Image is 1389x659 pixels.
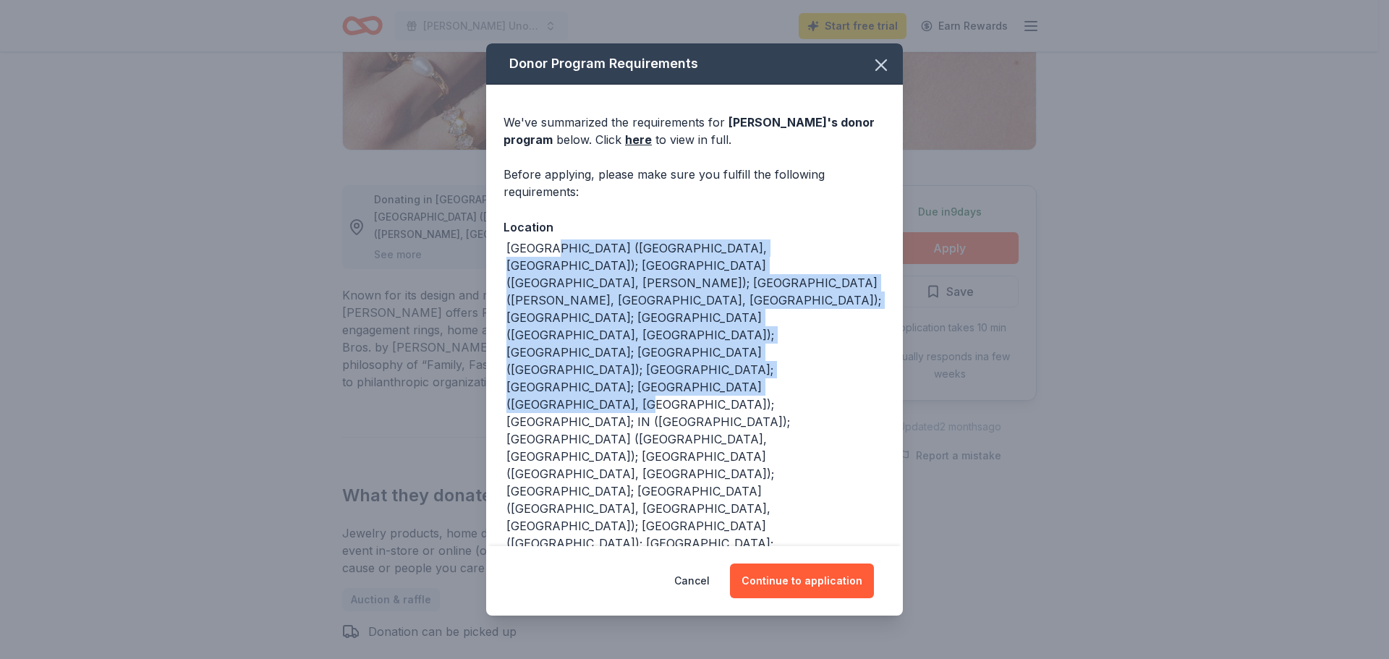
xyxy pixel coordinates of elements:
[504,114,885,148] div: We've summarized the requirements for below. Click to view in full.
[486,43,903,85] div: Donor Program Requirements
[625,131,652,148] a: here
[504,218,885,237] div: Location
[674,564,710,598] button: Cancel
[730,564,874,598] button: Continue to application
[504,166,885,200] div: Before applying, please make sure you fulfill the following requirements:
